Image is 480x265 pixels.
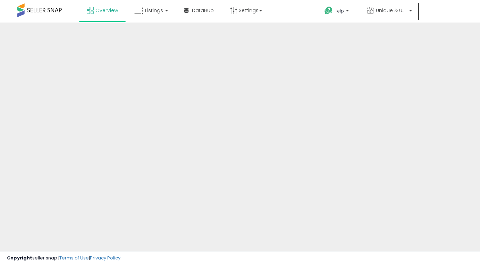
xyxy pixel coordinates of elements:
[59,255,89,261] a: Terms of Use
[335,8,344,14] span: Help
[95,7,118,14] span: Overview
[319,1,356,23] a: Help
[7,255,32,261] strong: Copyright
[90,255,120,261] a: Privacy Policy
[376,7,407,14] span: Unique & Upscale
[324,6,333,15] i: Get Help
[145,7,163,14] span: Listings
[7,255,120,262] div: seller snap | |
[192,7,214,14] span: DataHub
